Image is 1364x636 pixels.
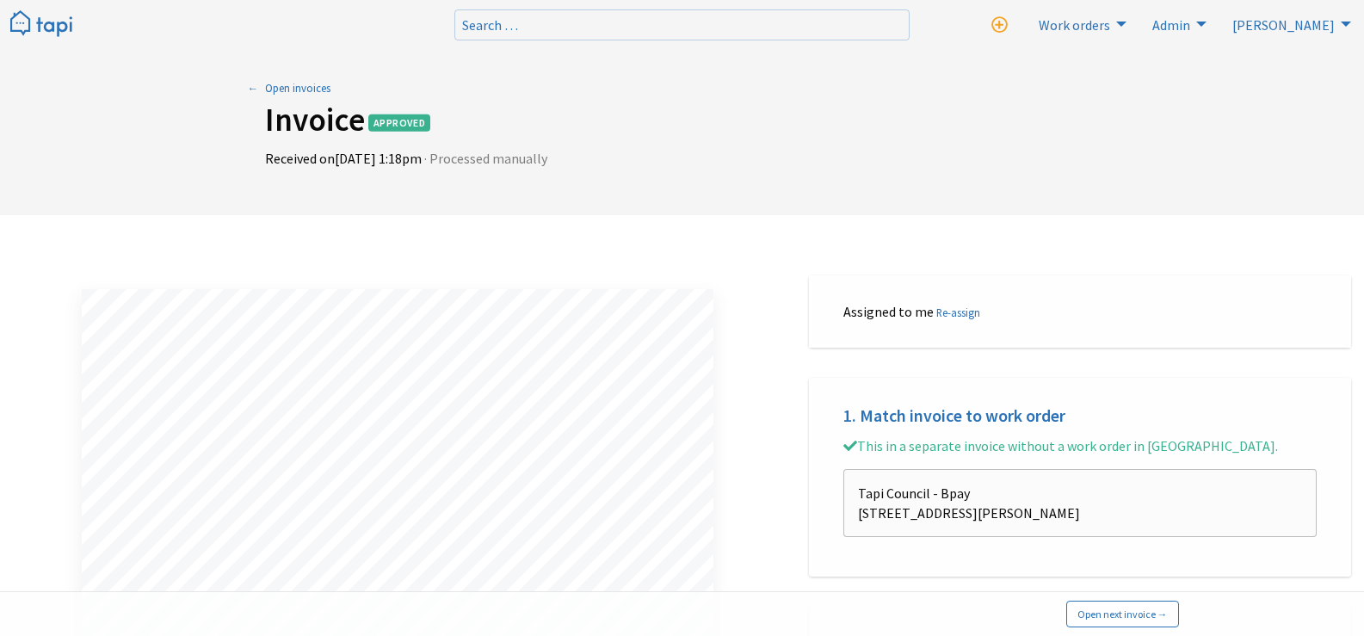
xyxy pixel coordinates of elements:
a: Open invoices [265,80,1100,96]
span: [PERSON_NAME] [1232,16,1335,34]
span: Approved [368,114,431,132]
p: Tapi Council - Bpay [STREET_ADDRESS][PERSON_NAME] [858,484,1302,522]
div: Assigned to me [809,275,1351,348]
img: Tapi logo [10,10,72,39]
a: Admin [1142,10,1211,38]
a: [PERSON_NAME] [1222,10,1355,38]
li: Josh [1222,10,1355,38]
span: 13/8/2025 at 1:18pm [335,150,422,167]
span: Work orders [1039,16,1110,34]
a: Open next invoice → [1066,601,1179,627]
p: This in a separate invoice without a work order in [GEOGRAPHIC_DATA]. [843,436,1317,455]
h3: 1. Match invoice to work order [843,404,1317,428]
span: Search … [462,16,518,34]
a: Work orders [1028,10,1131,38]
i: New work order [991,17,1008,34]
span: · Processed manually [424,150,547,167]
p: Received on [265,149,1100,168]
a: Re-assign [936,306,980,319]
span: Admin [1152,16,1190,34]
h1: Invoice [265,101,1100,139]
